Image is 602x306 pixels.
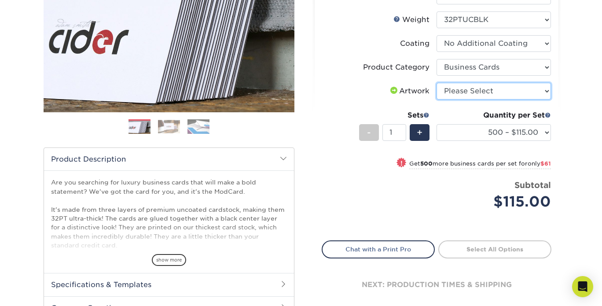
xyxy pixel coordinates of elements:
[572,276,593,297] div: Open Intercom Messenger
[128,116,150,138] img: Business Cards 01
[363,62,429,73] div: Product Category
[400,38,429,49] div: Coating
[438,240,551,258] a: Select All Options
[367,126,371,139] span: -
[540,160,551,167] span: $61
[437,110,551,121] div: Quantity per Set
[359,110,429,121] div: Sets
[322,240,435,258] a: Chat with a Print Pro
[44,148,294,170] h2: Product Description
[389,86,429,96] div: Artwork
[420,160,433,167] strong: 500
[514,180,551,190] strong: Subtotal
[158,120,180,133] img: Business Cards 02
[409,160,551,169] small: Get more business cards per set for
[152,254,186,266] span: show more
[187,119,209,134] img: Business Cards 03
[528,160,551,167] span: only
[417,126,422,139] span: +
[400,159,403,168] span: !
[393,15,429,25] div: Weight
[443,191,551,212] div: $115.00
[44,273,294,296] h2: Specifications & Templates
